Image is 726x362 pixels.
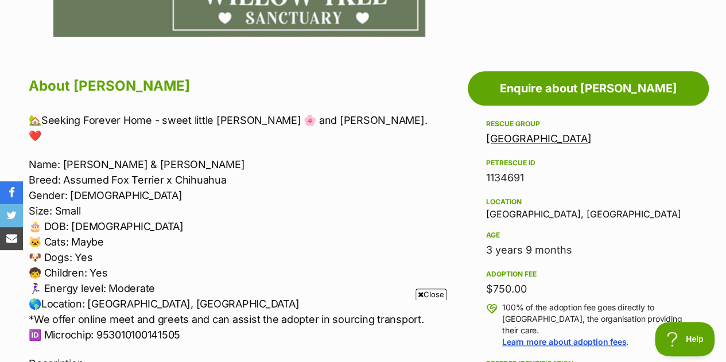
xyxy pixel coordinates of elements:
iframe: Advertisement [154,305,572,356]
h2: About [PERSON_NAME] [29,73,432,99]
a: Enquire about [PERSON_NAME] [468,71,709,106]
div: Age [486,231,690,240]
p: 100% of the adoption fee goes directly to [GEOGRAPHIC_DATA], the organisation providing their car... [502,302,690,348]
iframe: Help Scout Beacon - Open [655,322,715,356]
p: 🏡Seeking Forever Home - sweet little [PERSON_NAME] 🌸 and [PERSON_NAME].❤️ [29,112,432,143]
div: Adoption fee [486,270,690,279]
p: Name: [PERSON_NAME] & [PERSON_NAME] Breed: Assumed Fox Terrier x Chihuahua Gender: [DEMOGRAPHIC_D... [29,157,432,342]
div: Location [486,197,690,207]
div: 3 years 9 months [486,242,690,258]
span: Close [416,289,447,300]
div: $750.00 [486,281,690,297]
a: [GEOGRAPHIC_DATA] [486,133,592,145]
div: PetRescue ID [486,158,690,168]
div: 1134691 [486,170,690,186]
div: Rescue group [486,119,690,129]
div: [GEOGRAPHIC_DATA], [GEOGRAPHIC_DATA] [486,195,690,219]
